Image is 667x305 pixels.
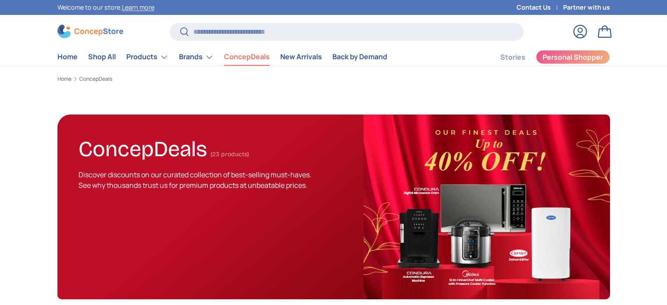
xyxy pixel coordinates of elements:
[57,75,610,83] nav: Breadcrumbs
[78,170,311,190] span: Discover discounts on our curated collection of best-selling must-haves. See why thousands trust ...
[479,48,610,66] nav: Secondary
[536,50,610,64] a: Personal Shopper
[79,76,112,82] a: ConcepDeals
[57,76,71,82] a: Home
[563,3,610,12] a: Partner with us
[542,54,603,61] span: Personal Shopper
[78,133,207,162] h1: ConcepDeals
[364,115,610,299] img: ConcepDeals
[88,48,116,65] a: Shop All
[517,3,563,12] a: Contact Us
[210,151,249,158] span: (23 products)
[224,48,270,65] a: ConcepDeals
[126,48,168,66] a: Products
[179,48,214,66] a: Brands
[57,48,78,65] a: Home
[122,3,154,11] a: Learn more
[280,48,322,65] a: New Arrivals
[57,3,154,12] p: Welcome to our store.
[121,48,174,66] summary: Products
[500,49,525,66] a: Stories
[332,48,387,65] a: Back by Demand
[174,48,219,66] summary: Brands
[57,48,387,66] nav: Primary
[57,25,123,38] img: ConcepStore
